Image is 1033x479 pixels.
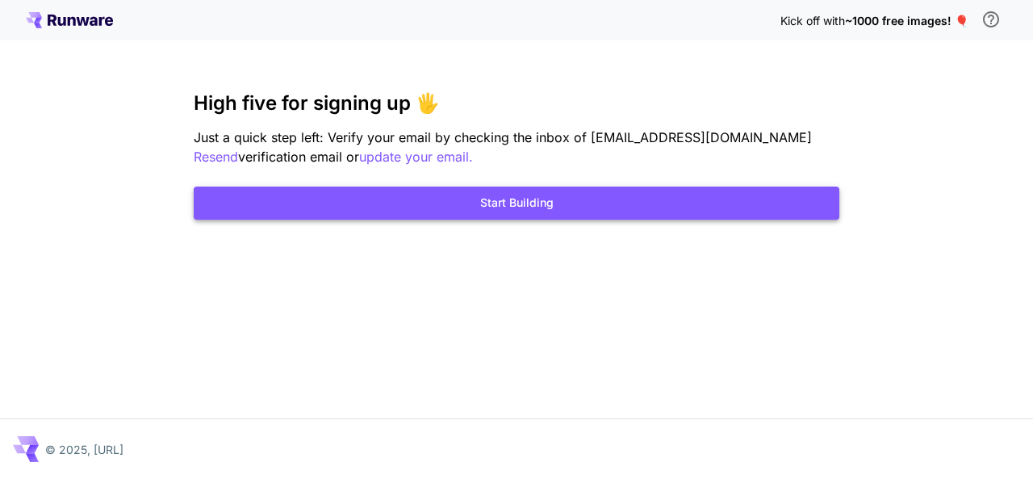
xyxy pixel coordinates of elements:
button: update your email. [359,147,473,167]
h3: High five for signing up 🖐️ [194,92,839,115]
span: verification email or [238,149,359,165]
button: In order to qualify for free credit, you need to sign up with a business email address and click ... [975,3,1007,36]
button: Start Building [194,187,839,220]
button: Resend [194,147,238,167]
p: © 2025, [URL] [45,441,123,458]
span: ~1000 free images! 🎈 [845,14,968,27]
span: Just a quick step left: Verify your email by checking the inbox of [EMAIL_ADDRESS][DOMAIN_NAME] [194,129,812,145]
span: Kick off with [780,14,845,27]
